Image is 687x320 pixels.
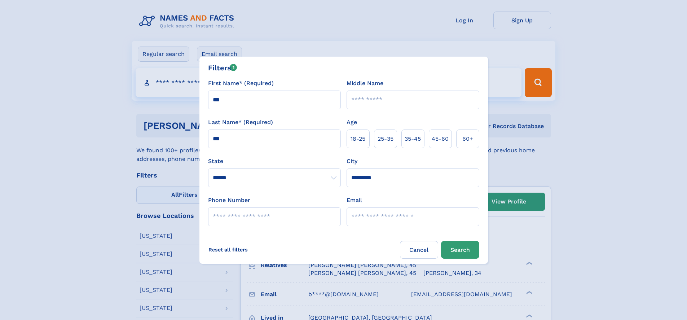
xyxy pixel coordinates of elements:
[347,196,362,205] label: Email
[347,79,383,88] label: Middle Name
[208,157,341,166] label: State
[378,135,393,143] span: 25‑35
[432,135,449,143] span: 45‑60
[400,241,438,259] label: Cancel
[462,135,473,143] span: 60+
[208,196,250,205] label: Phone Number
[208,118,273,127] label: Last Name* (Required)
[441,241,479,259] button: Search
[208,79,274,88] label: First Name* (Required)
[405,135,421,143] span: 35‑45
[204,241,252,258] label: Reset all filters
[347,118,357,127] label: Age
[347,157,357,166] label: City
[208,62,237,73] div: Filters
[351,135,365,143] span: 18‑25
